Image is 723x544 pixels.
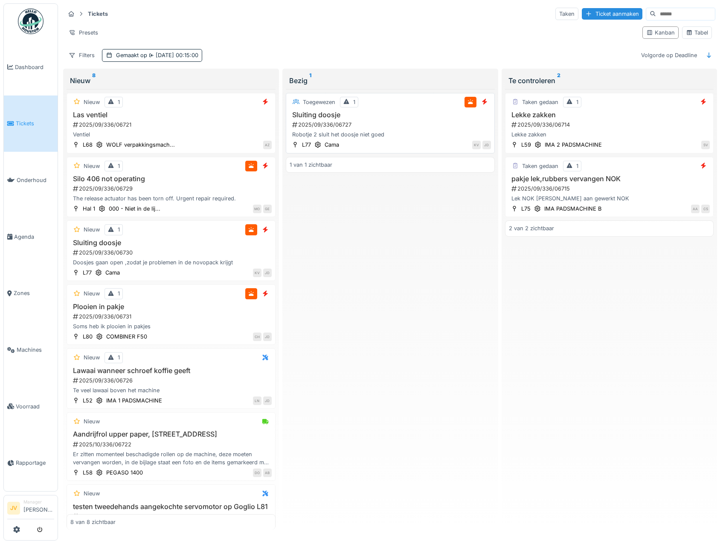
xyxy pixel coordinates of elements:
div: MO [253,205,261,213]
div: L52 [83,396,93,405]
div: 2025/09/336/06714 [511,121,710,129]
div: Ticket aanmaken [582,8,642,20]
div: KV [253,269,261,277]
div: 1 [118,162,120,170]
div: 1 [118,353,120,362]
div: 2025/09/336/06731 [72,313,272,321]
h3: Aandrijfrol upper paper, [STREET_ADDRESS] [70,430,272,438]
a: Voorraad [4,378,58,435]
div: Manager [23,499,54,505]
div: LN [253,396,261,405]
div: Nieuw [84,417,100,425]
div: Nieuw [84,353,100,362]
span: Dashboard [15,63,54,71]
div: Ventiel [70,130,272,139]
sup: 8 [92,75,96,86]
div: KV [472,141,481,149]
img: Badge_color-CXgf-gQk.svg [18,9,44,34]
h3: Silo 406 not operating [70,175,272,183]
h3: pakje lek,rubbers vervangen NOK [509,175,710,183]
li: [PERSON_NAME] [23,499,54,517]
span: Voorraad [16,402,54,411]
div: Te controleren [508,75,711,86]
span: Machines [17,346,54,354]
div: L59 [521,141,531,149]
div: Nieuw [84,162,100,170]
div: JD [482,141,491,149]
div: GE [263,205,272,213]
span: Agenda [14,233,54,241]
div: L77 [83,269,92,277]
div: IMA 2 PADSMACHINE [545,141,602,149]
div: 000 - Niet in de lij... [109,205,160,213]
div: 2025/09/336/06715 [511,185,710,193]
div: AZ [263,141,272,149]
div: L68 [83,141,93,149]
div: Gemaakt op [116,51,198,59]
div: CH [253,333,261,341]
div: Taken gedaan [522,98,558,106]
div: IMA PADSMACHINE B [544,205,601,213]
div: Taken [555,8,578,20]
div: IMA 1 PADSMACHINE [106,396,162,405]
div: 1 [118,226,120,234]
div: 2025/09/336/06730 [72,249,272,257]
h3: testen tweedehands aangekochte servomotor op Goglio L81 [70,503,272,511]
a: Machines [4,321,58,378]
div: Lek NOK [PERSON_NAME] aan gewerkt NOK [509,194,710,203]
div: COMBINER F50 [106,333,147,341]
div: JD [263,396,272,405]
div: Te veel lawaai boven het machine [70,386,272,394]
div: 1 [118,98,120,106]
div: Tabel [686,29,708,37]
h3: Plooien in pakje [70,303,272,311]
div: L77 [302,141,311,149]
div: 2025/09/336/06721 [72,121,272,129]
span: [DATE] 00:15:00 [147,52,198,58]
div: Kanban [646,29,675,37]
div: Hal 1 [83,205,95,213]
div: 2025/09/336/06729 [72,185,272,193]
div: 1 [353,98,355,106]
div: Nieuw [84,489,100,498]
div: DO [253,469,261,477]
div: Soms heb ik plooien in pakjes [70,322,272,330]
div: Filters [65,49,99,61]
div: 1 van 1 zichtbaar [290,161,332,169]
div: SV [701,141,710,149]
div: Er zitten momenteel beschadigde rollen op de machine, deze moeten vervangen worden, in de bijlage... [70,450,272,466]
div: 1 [576,98,578,106]
div: 2 van 2 zichtbaar [509,224,554,232]
div: Nieuw [70,75,272,86]
div: AB [263,469,272,477]
div: JD [263,333,272,341]
div: 1 [118,289,120,298]
li: JV [7,502,20,515]
div: Nieuw [84,98,100,106]
div: JD [263,269,272,277]
div: WOLF verpakkingsmach... [106,141,175,149]
span: Tickets [16,119,54,127]
div: L80 [83,333,93,341]
div: Taken gedaan [522,162,558,170]
div: Lekke zakken [509,130,710,139]
div: AA [691,205,700,213]
a: JV Manager[PERSON_NAME] [7,499,54,519]
div: Presets [65,26,102,39]
h3: Las ventiel [70,111,272,119]
div: Bezig [289,75,491,86]
div: Cama [105,269,120,277]
h3: Lawaai wanneer schroef koffie geeft [70,367,272,375]
h3: Lekke zakken [509,111,710,119]
h3: Sluiting doosje [290,111,491,119]
div: CS [701,205,710,213]
div: The release actuator has been torn off. Urgent repair required. [70,194,272,203]
a: Rapportage [4,435,58,492]
span: Zones [14,289,54,297]
h3: Sluiting doosje [70,239,272,247]
a: Onderhoud [4,152,58,208]
div: Robotje 2 sluit het doosje niet goed [290,130,491,139]
a: Zones [4,265,58,322]
sup: 2 [557,75,560,86]
span: Rapportage [16,459,54,467]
